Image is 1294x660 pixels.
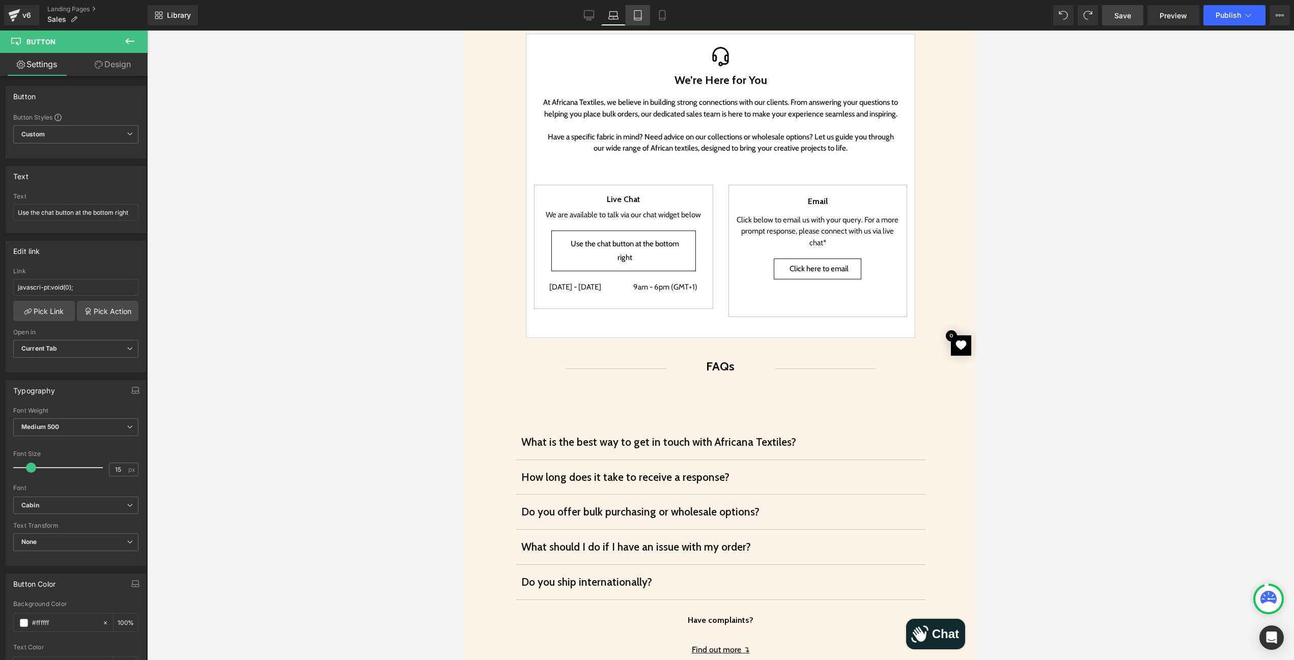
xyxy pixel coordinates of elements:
div: Button Color [13,574,55,588]
a: Tablet [626,5,650,25]
a: v6 [4,5,39,25]
button: More [1270,5,1290,25]
div: Link [13,268,138,275]
h1: Have complaints? [51,585,461,595]
span: Save [1114,10,1131,21]
h3: Email [272,164,435,179]
div: Open Intercom Messenger [1259,625,1284,650]
span: px [128,466,137,473]
inbox-online-store-chat: Shopify online store chat [438,588,503,621]
a: Mobile [650,5,674,25]
span: Library [167,11,191,20]
b: Current Tab [21,345,58,352]
div: % [114,614,138,632]
a: New Library [148,5,198,25]
a: Pick Action [77,301,138,321]
div: Background Color [13,600,138,608]
span: 0 [481,300,492,311]
a: Click here to email [309,228,397,249]
div: Do you offer bulk purchasing or wholesale options? [57,472,440,491]
a: Design [76,53,150,76]
div: Open in [13,329,138,336]
div: Edit link [13,241,40,255]
span: Click here to email [325,235,384,242]
div: Button Styles [13,113,138,121]
div: Font Size [13,450,138,457]
h1: FAQs [171,328,341,343]
p: We are available to talk via our chat widget below [77,179,240,190]
div: How long does it take to receive a response? [57,437,440,456]
div: Live Chat [77,164,240,179]
button: Publish [1203,5,1265,25]
b: None [21,538,37,546]
span: Preview [1160,10,1187,21]
div: Font [13,484,138,492]
i: Cabin [21,501,39,510]
button: 0 [486,305,507,325]
div: Font Weight [13,407,138,414]
button: Undo [1053,5,1074,25]
input: Color [32,617,97,628]
span: Publish [1216,11,1241,19]
a: Use the chat button at the bottom right [87,200,231,241]
u: Find out more ↴ [227,614,285,624]
b: Medium 500 [21,423,59,431]
a: Preview [1147,5,1199,25]
b: Custom [21,130,45,139]
div: Text [13,166,29,181]
div: v6 [20,9,33,22]
a: Landing Pages [47,5,148,13]
p: At Africana Textiles, we believe in building strong connections with our clients. From answering ... [77,66,435,89]
span: Sales [47,15,66,23]
div: Text [13,193,138,200]
div: Button [13,87,36,101]
input: https://your-shop.myshopify.com [13,279,138,296]
a: Pick Link [13,301,75,321]
button: Redo [1078,5,1098,25]
div: Do you ship internationally? [57,542,440,561]
p: Have a specific fabric in mind? Need advice on our collections or wholesale options? Let us guide... [77,101,435,124]
div: Text Color [13,644,138,651]
p: [DATE] - [DATE] 9am - 6pm (GMT+1) [77,251,240,263]
h1: We’re Here for You [62,43,450,58]
div: What is the best way to get in touch with Africana Textiles? [57,402,440,421]
div: What should I do if I have an issue with my order? [57,507,440,526]
span: Use the chat button at the bottom right [102,207,218,234]
span: Button [26,38,55,46]
div: Text Transform [13,522,138,529]
a: Desktop [577,5,601,25]
div: Typography [13,381,55,395]
p: Click below to email us with your query. For a more prompt response, please connect with us via l... [272,184,435,218]
a: Laptop [601,5,626,25]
